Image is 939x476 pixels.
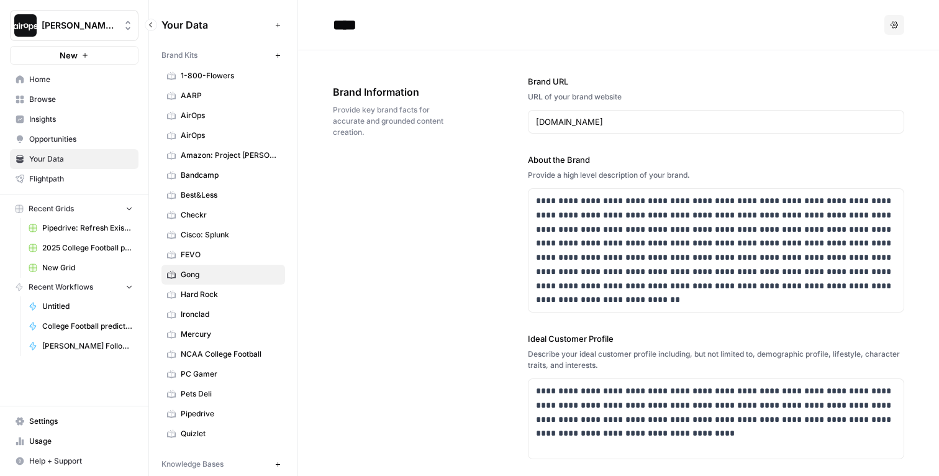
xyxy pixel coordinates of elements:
a: Hard Rock [161,285,285,304]
span: Flightpath [29,173,133,185]
a: Pipedrive: Refresh Existing Content [23,218,138,238]
span: Usage [29,436,133,447]
a: Gong [161,265,285,285]
span: NCAA College Football [181,349,279,360]
span: Ironclad [181,309,279,320]
span: Provide key brand facts for accurate and grounded content creation. [333,104,458,138]
span: Your Data [29,153,133,165]
a: Bandcamp [161,165,285,185]
span: Mercury [181,329,279,340]
a: AirOps [161,106,285,126]
button: Help + Support [10,451,138,471]
span: Home [29,74,133,85]
a: Amazon: Project [PERSON_NAME] [161,145,285,165]
a: Pets Deli [161,384,285,404]
span: Your Data [161,17,270,32]
span: [PERSON_NAME]-Sandbox [42,19,117,32]
div: URL of your brand website [528,91,904,103]
span: Recent Workflows [29,281,93,293]
span: Quizlet [181,428,279,439]
span: New [60,49,78,62]
span: PC Gamer [181,368,279,380]
span: Knowledge Bases [161,459,224,470]
span: Amazon: Project [PERSON_NAME] [181,150,279,161]
a: Quizlet [161,424,285,444]
span: Brand Kits [161,50,197,61]
button: New [10,46,138,65]
button: Recent Grids [10,199,138,218]
span: Recent Grids [29,203,74,214]
span: Bandcamp [181,170,279,181]
a: Cisco: Splunk [161,225,285,245]
span: New Grid [42,262,133,273]
div: Describe your ideal customer profile including, but not limited to, demographic profile, lifestyl... [528,349,904,371]
span: Checkr [181,209,279,221]
a: PC Gamer [161,364,285,384]
label: Ideal Customer Profile [528,332,904,345]
input: www.sundaysoccer.com [536,116,896,128]
a: FEVO [161,245,285,265]
span: [PERSON_NAME] Follow Up [42,341,133,352]
a: [PERSON_NAME] Follow Up [23,336,138,356]
span: AirOps [181,130,279,141]
a: 1-800-Flowers [161,66,285,86]
span: 2025 College Football prediction Grid [42,242,133,254]
span: Gong [181,269,279,280]
span: Best&Less [181,190,279,201]
button: Recent Workflows [10,278,138,296]
span: Cisco: Splunk [181,229,279,240]
label: Brand URL [528,75,904,88]
span: Brand Information [333,85,458,99]
span: Untitled [42,301,133,312]
span: AARP [181,90,279,101]
span: Help + Support [29,455,133,467]
a: Mercury [161,324,285,344]
span: College Football prediction [42,321,133,332]
span: Pipedrive: Refresh Existing Content [42,222,133,234]
span: Opportunities [29,134,133,145]
span: AirOps [181,110,279,121]
div: Provide a high level description of your brand. [528,170,904,181]
a: 2025 College Football prediction Grid [23,238,138,258]
a: Usage [10,431,138,451]
button: Workspace: Dille-Sandbox [10,10,138,41]
a: Pipedrive [161,404,285,424]
span: FEVO [181,249,279,260]
a: Insights [10,109,138,129]
span: Hard Rock [181,289,279,300]
a: College Football prediction [23,316,138,336]
span: Settings [29,416,133,427]
span: 1-800-Flowers [181,70,279,81]
a: NCAA College Football [161,344,285,364]
a: AirOps [161,126,285,145]
a: Ironclad [161,304,285,324]
span: Pipedrive [181,408,279,419]
label: About the Brand [528,153,904,166]
a: Settings [10,411,138,431]
span: Browse [29,94,133,105]
a: Opportunities [10,129,138,149]
img: Dille-Sandbox Logo [14,14,37,37]
a: Browse [10,89,138,109]
a: Best&Less [161,185,285,205]
a: AARP [161,86,285,106]
a: Home [10,70,138,89]
a: Untitled [23,296,138,316]
a: Flightpath [10,169,138,189]
span: Insights [29,114,133,125]
a: Your Data [10,149,138,169]
a: Checkr [161,205,285,225]
span: Pets Deli [181,388,279,400]
a: New Grid [23,258,138,278]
